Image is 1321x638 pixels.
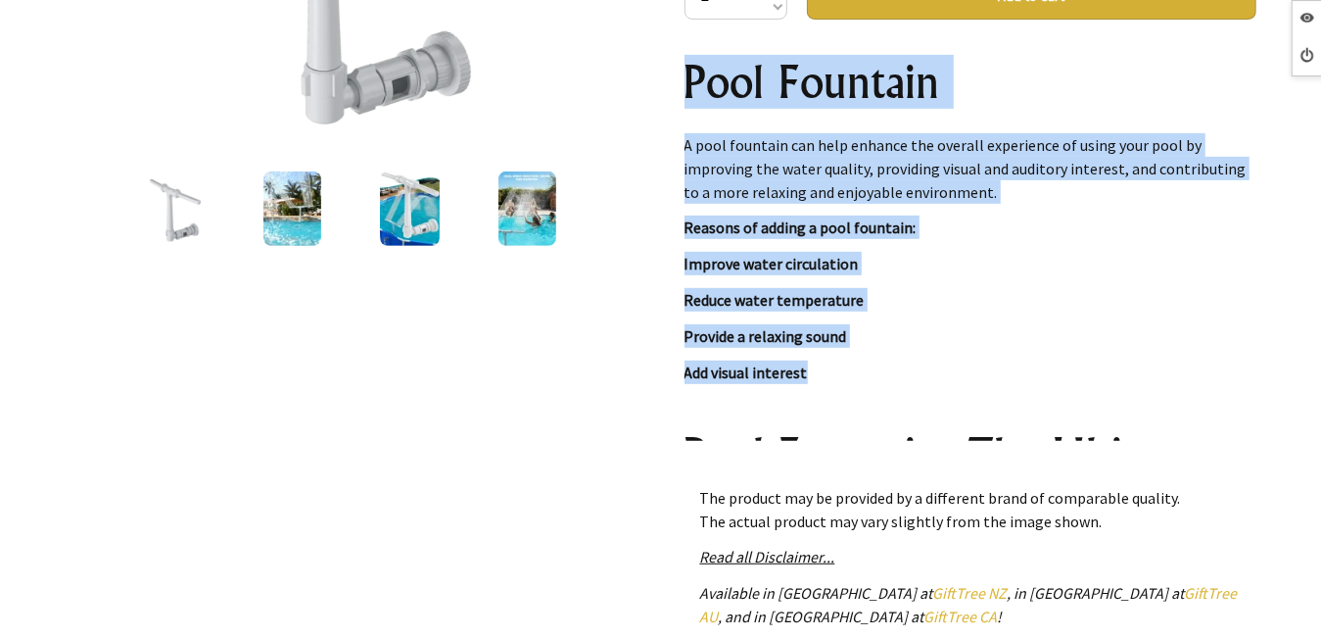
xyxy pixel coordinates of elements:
[138,172,212,246] img: Pool Fountain
[684,290,865,310] strong: Reduce water temperature
[380,172,440,246] img: Pool Fountain
[700,486,1241,533] p: The product may be provided by a different brand of comparable quality. The actual product may va...
[684,431,1256,572] h1: Pool Fountain: The Ultimate Water Feature for Your Backyard Oasis
[684,59,1256,106] h1: Pool Fountain
[933,583,1008,603] a: GiftTree NZ
[498,172,556,246] img: Pool Fountain
[684,363,808,382] strong: Add visual interest
[700,583,1238,626] a: GiftTree AU
[684,218,917,237] strong: Reasons of adding a pool fountain:
[263,172,321,246] img: Pool Fountain
[684,254,859,273] strong: Improve water circulation
[684,133,1256,204] p: A pool fountain can help enhance the overall experience of using your pool by improving the water...
[924,607,998,626] a: GiftTree CA
[700,547,835,566] a: Read all Disclaimer...
[684,326,847,346] strong: Provide a relaxing sound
